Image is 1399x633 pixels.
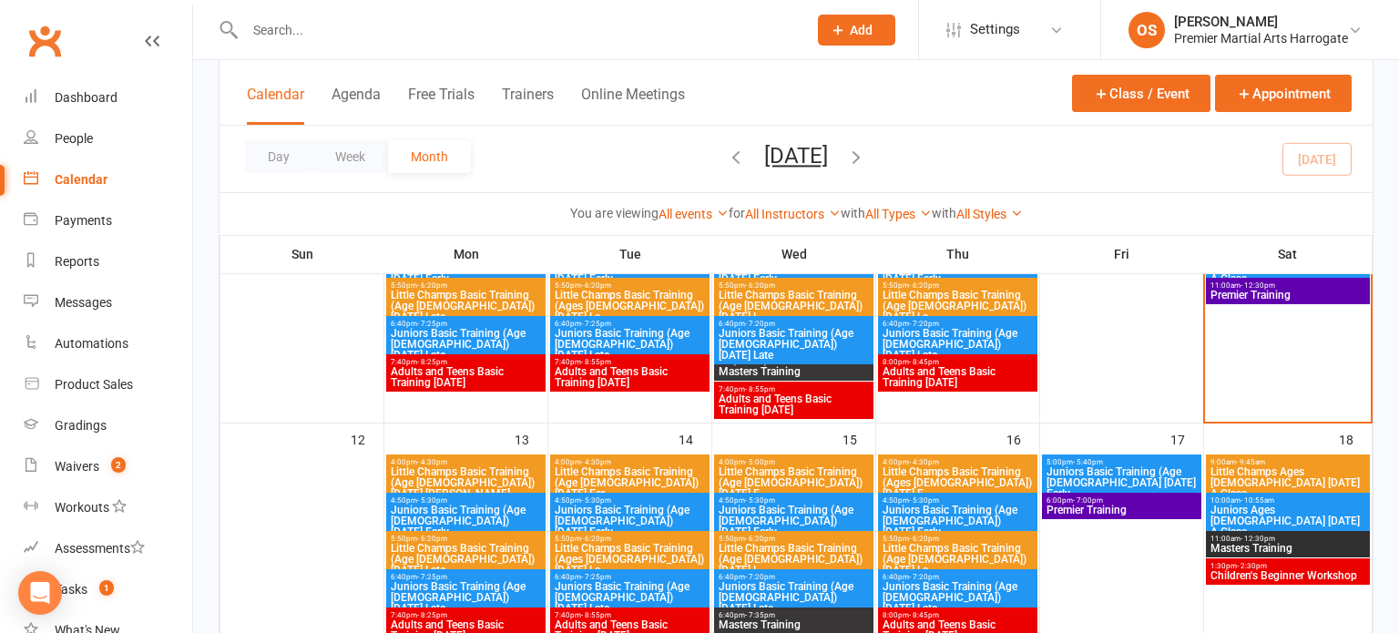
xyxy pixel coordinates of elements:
div: Payments [55,213,112,228]
span: 5:50pm [882,281,1034,290]
span: Little Champs Basic Training (Age [DEMOGRAPHIC_DATA]) [DATE] La... [882,543,1034,576]
a: Messages [24,282,192,323]
span: Juniors Basic Training (Age [DEMOGRAPHIC_DATA]) [DATE] Early [554,505,706,537]
a: Reports [24,241,192,282]
div: Messages [55,295,112,310]
span: - 4:30pm [417,458,447,466]
span: - 12:30pm [1241,281,1275,290]
span: 5:50pm [390,535,542,543]
a: Clubworx [22,18,67,64]
div: 15 [842,424,875,454]
a: Workouts [24,487,192,528]
span: Little Champs Basic Training (Age [DEMOGRAPHIC_DATA]) [DATE] Late [390,543,542,576]
span: - 6:20pm [581,281,611,290]
span: - 7:20pm [909,320,939,328]
strong: You are viewing [570,206,659,220]
span: 2 [111,457,126,473]
span: 4:00pm [390,458,542,466]
span: 7:40pm [718,385,870,393]
span: Juniors Basic Training (Age [DEMOGRAPHIC_DATA]) [DATE] Early [882,505,1034,537]
span: Little Champs Basic Training (Age [DEMOGRAPHIC_DATA]) [DATE] L... [718,290,870,322]
span: Juniors Basic Training (Age [DEMOGRAPHIC_DATA] [DATE] Early [1046,466,1198,499]
span: 7:40pm [390,611,542,619]
div: 13 [515,424,547,454]
span: 9:00am [1210,458,1366,466]
span: 6:40pm [718,320,870,328]
button: Month [388,140,471,173]
span: - 5:30pm [745,496,775,505]
span: 7:40pm [554,611,706,619]
span: Adults and Teens Basic Training [DATE] [554,366,706,388]
span: Masters Training [1210,543,1366,554]
span: Little Champs Basic Training (Age [DEMOGRAPHIC_DATA]) [DATE] La... [882,290,1034,322]
span: - 7:20pm [745,573,775,581]
span: 4:50pm [390,496,542,505]
span: 6:40pm [554,573,706,581]
div: People [55,131,93,146]
span: 10:00am [1210,496,1366,505]
div: 14 [679,424,711,454]
span: Juniors Basic Training (Age [DEMOGRAPHIC_DATA]) [DATE] Late [554,328,706,361]
span: 8:00pm [882,611,1034,619]
span: - 5:30pm [417,496,447,505]
a: All Instructors [745,207,841,221]
span: 11:00am [1210,535,1366,543]
span: Juniors Basic Training (Age [DEMOGRAPHIC_DATA]) [DATE] Late [390,328,542,361]
button: Calendar [247,86,304,125]
span: - 8:45pm [909,611,939,619]
a: Payments [24,200,192,241]
th: Fri [1040,235,1204,273]
th: Sat [1204,235,1373,273]
span: - 6:20pm [909,535,939,543]
span: 1:30pm [1210,562,1366,570]
span: 7:40pm [554,358,706,366]
span: 4:50pm [882,496,1034,505]
a: Tasks 1 [24,569,192,610]
span: Juniors Basic Training (Age [DEMOGRAPHIC_DATA]) [DATE] Late [554,581,706,614]
span: - 8:25pm [417,611,447,619]
span: - 6:20pm [745,281,775,290]
div: [PERSON_NAME] [1174,14,1348,30]
span: Adults and Teens Basic Training [DATE] [390,366,542,388]
button: Add [818,15,895,46]
div: 16 [1006,424,1039,454]
span: Little Champs Basic Training (Ages [DEMOGRAPHIC_DATA]) [DATE] La... [554,290,706,322]
button: Agenda [332,86,381,125]
span: 5:50pm [882,535,1034,543]
a: Waivers 2 [24,446,192,487]
div: Gradings [55,418,107,433]
span: 7:40pm [390,358,542,366]
span: - 5:30pm [581,496,611,505]
span: 4:00pm [718,458,870,466]
span: Little Champs Basic Training (Age [DEMOGRAPHIC_DATA]) [DATE] E... [718,466,870,499]
span: - 6:20pm [581,535,611,543]
button: Week [312,140,388,173]
span: Juniors Basic Training (Age [DEMOGRAPHIC_DATA]) [DATE] Late [882,581,1034,614]
span: 5:50pm [390,281,542,290]
span: Add [850,23,873,37]
span: - 7:20pm [745,320,775,328]
button: Trainers [502,86,554,125]
span: Little Champs Basic Training (Age [DEMOGRAPHIC_DATA]) [DATE] Late [390,290,542,322]
span: - 5:00pm [745,458,775,466]
div: Reports [55,254,99,269]
a: Calendar [24,159,192,200]
span: 1 [99,580,114,596]
span: Little Champs Basic Training (Ages [DEMOGRAPHIC_DATA]) [DATE] La... [554,543,706,576]
th: Mon [384,235,548,273]
th: Wed [712,235,876,273]
div: 12 [351,424,383,454]
span: 6:40pm [554,320,706,328]
span: 5:00pm [1046,458,1198,466]
span: - 6:20pm [745,535,775,543]
span: Little Champs Basic Training (Age [DEMOGRAPHIC_DATA]) [DATE] L... [718,543,870,576]
span: Premier Training [1210,290,1366,301]
span: 5:50pm [554,535,706,543]
div: Calendar [55,172,107,187]
span: - 7:35pm [745,611,775,619]
span: Masters Training [718,619,870,630]
div: OS [1128,12,1165,48]
span: - 6:20pm [909,281,939,290]
div: Waivers [55,459,99,474]
span: Premier Training [1046,505,1198,516]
